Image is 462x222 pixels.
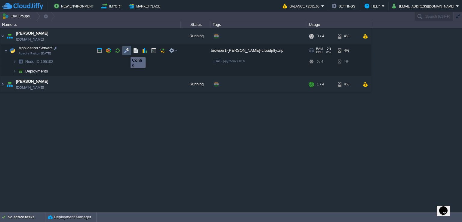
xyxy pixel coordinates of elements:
[16,66,25,76] img: AMDAwAAAACH5BAEAAAAALAAAAAABAAEAAAICRAEAOw==
[5,28,14,44] img: AMDAwAAAACH5BAEAAAAALAAAAAABAAEAAAICRAEAOw==
[13,66,16,76] img: AMDAwAAAACH5BAEAAAAALAAAAAABAAEAAAICRAEAOw==
[5,76,14,92] img: AMDAwAAAACH5BAEAAAAALAAAAAABAAEAAAICRAEAOw==
[18,45,54,51] span: Application Servers
[181,28,211,44] div: Running
[317,57,323,66] div: 0 / 4
[307,21,371,28] div: Usage
[338,45,357,57] div: 4%
[16,85,44,91] a: [DOMAIN_NAME]
[338,57,357,66] div: 4%
[8,45,17,57] img: AMDAwAAAACH5BAEAAAAALAAAAAABAAEAAAICRAEAOw==
[325,51,331,54] span: 0%
[1,21,180,28] div: Name
[19,52,51,55] span: Apache Python [DATE]
[316,47,323,51] span: RAM
[181,21,211,28] div: Status
[338,28,357,44] div: 4%
[101,2,124,10] button: Import
[4,45,8,57] img: AMDAwAAAACH5BAEAAAAALAAAAAABAAEAAAICRAEAOw==
[332,2,357,10] button: Settings
[8,212,45,222] div: No active tasks
[54,2,96,10] button: New Environment
[0,28,5,44] img: AMDAwAAAACH5BAEAAAAALAAAAAABAAEAAAICRAEAOw==
[317,28,324,44] div: 0 / 4
[437,198,456,216] iframe: chat widget
[132,58,144,67] div: Config
[25,59,54,64] span: 195102
[338,76,357,92] div: 4%
[16,57,25,66] img: AMDAwAAAACH5BAEAAAAALAAAAAABAAEAAAICRAEAOw==
[211,45,307,57] div: browser1-[PERSON_NAME]-cloudjiffy.zip
[181,76,211,92] div: Running
[25,59,54,64] a: Node ID:195102
[129,2,162,10] button: Marketplace
[211,21,307,28] div: Tags
[14,24,17,26] img: AMDAwAAAACH5BAEAAAAALAAAAAABAAEAAAICRAEAOw==
[16,36,44,42] a: [DOMAIN_NAME]
[317,76,324,92] div: 1 / 4
[2,2,43,10] img: CloudJiffy
[25,59,41,64] span: Node ID:
[18,46,54,50] a: Application ServersApache Python [DATE]
[316,51,322,54] span: CPU
[16,30,48,36] a: [PERSON_NAME]
[48,214,91,220] button: Deployment Manager
[16,79,48,85] a: [PERSON_NAME]
[365,2,382,10] button: Help
[283,2,321,10] button: Balance ₹2381.65
[0,76,5,92] img: AMDAwAAAACH5BAEAAAAALAAAAAABAAEAAAICRAEAOw==
[392,2,456,10] button: [EMAIL_ADDRESS][DOMAIN_NAME]
[2,12,32,20] button: Env Groups
[13,57,16,66] img: AMDAwAAAACH5BAEAAAAALAAAAAABAAEAAAICRAEAOw==
[214,59,245,63] span: [DATE]-python-3.10.6
[25,69,49,74] a: Deployments
[325,47,331,51] span: 0%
